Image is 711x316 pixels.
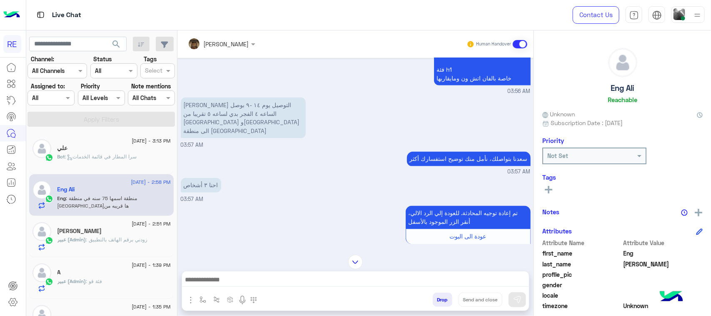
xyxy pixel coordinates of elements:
[681,209,688,216] img: notes
[573,6,619,24] a: Contact Us
[542,249,622,258] span: first_name
[200,296,206,303] img: select flow
[65,153,137,160] span: : سرا المطار في قائمة الخدمات
[32,222,51,241] img: defaultAdmin.png
[186,295,196,305] img: send attachment
[81,82,100,90] label: Priority
[196,293,210,306] button: select flow
[227,296,234,303] img: create order
[542,227,572,235] h6: Attributes
[542,238,622,247] span: Attribute Name
[508,88,531,95] span: 03:56 AM
[692,10,703,20] img: profile
[31,82,65,90] label: Assigned to:
[624,281,703,289] span: null
[624,291,703,300] span: null
[459,293,502,307] button: Send and close
[32,181,51,199] img: defaultAdmin.png
[542,291,622,300] span: locale
[45,236,53,245] img: WhatsApp
[652,10,662,20] img: tab
[181,196,204,203] span: 03:57 AM
[57,278,86,284] span: عبير (Admin)
[32,139,51,158] img: defaultAdmin.png
[31,55,54,63] label: Channel:
[629,10,639,20] img: tab
[57,195,66,201] span: Eng
[608,96,637,103] h6: Reachable
[45,278,53,286] img: WhatsApp
[57,195,137,216] span: منطقة اسمها 75 سنه في منطقة كوتايها قريبه من مدرسة اتاكاند
[542,301,622,310] span: timezone
[695,209,702,216] img: add
[93,55,112,63] label: Status
[626,6,642,24] a: tab
[407,152,531,166] p: 11/9/2025, 3:57 AM
[476,41,511,48] small: Human Handover
[144,66,162,77] div: Select
[3,6,20,24] img: Logo
[35,10,46,20] img: tab
[210,293,224,306] button: Trigger scenario
[542,270,622,279] span: profile_pic
[132,303,170,311] span: [DATE] - 1:35 PM
[181,142,204,148] span: 03:57 AM
[542,208,559,216] h6: Notes
[542,137,564,144] h6: Priority
[45,153,53,162] img: WhatsApp
[57,145,68,152] h5: علي
[624,260,703,268] span: Ali
[611,83,634,93] h5: Eng Ali
[32,263,51,282] img: defaultAdmin.png
[542,281,622,289] span: gender
[542,110,575,118] span: Unknown
[27,112,175,127] button: Apply Filters
[674,8,685,20] img: userImage
[57,228,102,235] h5: AHMED AL-HARBi
[508,168,531,176] span: 03:57 AM
[250,297,257,303] img: make a call
[57,186,75,193] h5: Eng Ali
[86,236,148,243] span: زودني برقم الهاتف بالتطبيق
[132,220,170,228] span: [DATE] - 2:51 PM
[132,137,170,145] span: [DATE] - 3:13 PM
[542,173,703,181] h6: Tags
[624,238,703,247] span: Attribute Value
[213,296,220,303] img: Trigger scenario
[450,233,486,240] span: عودة الى البوت
[86,278,102,284] span: فئة قو
[181,178,221,193] p: 11/9/2025, 3:57 AM
[57,269,61,276] h5: A
[609,48,637,77] img: defaultAdmin.png
[657,283,686,312] img: hulul-logo.png
[106,37,127,55] button: search
[45,195,53,203] img: WhatsApp
[624,249,703,258] span: Eng
[513,296,521,304] img: send message
[551,118,623,127] span: Subscription Date : [DATE]
[542,260,622,268] span: last_name
[131,178,170,186] span: [DATE] - 2:58 PM
[348,255,363,269] img: scroll
[624,301,703,310] span: Unknown
[406,206,531,229] p: 11/9/2025, 3:57 AM
[433,293,452,307] button: Drop
[224,293,237,306] button: create order
[3,35,21,53] div: RE
[131,82,171,90] label: Note mentions
[144,55,157,63] label: Tags
[181,98,306,138] p: 11/9/2025, 3:57 AM
[52,10,81,21] p: Live Chat
[237,295,247,305] img: send voice note
[111,39,121,49] span: search
[57,236,86,243] span: عبير (Admin)
[57,153,65,160] span: Bot
[132,261,170,269] span: [DATE] - 1:39 PM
